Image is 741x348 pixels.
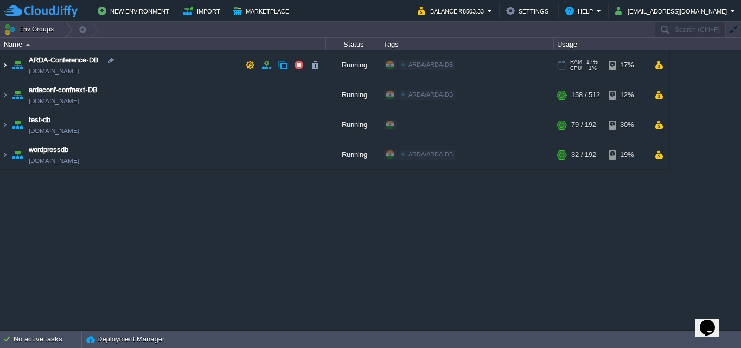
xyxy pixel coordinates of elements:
[4,4,78,18] img: CloudJiffy
[29,155,79,166] span: [DOMAIN_NAME]
[10,140,25,169] img: AMDAwAAAACH5BAEAAAAALAAAAAABAAEAAAICRAEAOw==
[408,151,453,157] span: ARDA/ARDA-DB
[506,4,552,17] button: Settings
[609,140,644,169] div: 19%
[326,110,380,140] div: Running
[1,80,9,110] img: AMDAwAAAACH5BAEAAAAALAAAAAABAAEAAAICRAEAOw==
[98,4,173,17] button: New Environment
[570,65,582,72] span: CPU
[29,115,50,125] a: test-db
[381,38,553,50] div: Tags
[571,80,600,110] div: 158 / 512
[586,59,598,65] span: 17%
[326,140,380,169] div: Running
[86,334,164,345] button: Deployment Manager
[29,55,99,66] a: ARDA-Conference-DB
[4,22,58,37] button: Env Groups
[609,80,644,110] div: 12%
[14,331,81,348] div: No active tasks
[183,4,223,17] button: Import
[554,38,669,50] div: Usage
[1,50,9,80] img: AMDAwAAAACH5BAEAAAAALAAAAAABAAEAAAICRAEAOw==
[29,85,98,96] a: ardaconf-confnext-DB
[327,38,380,50] div: Status
[570,59,582,65] span: RAM
[408,91,453,98] span: ARDA/ARDA-DB
[565,4,596,17] button: Help
[571,110,596,140] div: 79 / 192
[408,61,453,68] span: ARDA/ARDA-DB
[326,50,380,80] div: Running
[29,144,68,155] a: wordpressdb
[609,50,644,80] div: 17%
[326,80,380,110] div: Running
[10,50,25,80] img: AMDAwAAAACH5BAEAAAAALAAAAAABAAEAAAICRAEAOw==
[1,140,9,169] img: AMDAwAAAACH5BAEAAAAALAAAAAABAAEAAAICRAEAOw==
[1,38,325,50] div: Name
[1,110,9,140] img: AMDAwAAAACH5BAEAAAAALAAAAAABAAEAAAICRAEAOw==
[418,4,487,17] button: Balance ₹8503.33
[609,110,644,140] div: 30%
[695,305,730,337] iframe: chat widget
[25,43,30,46] img: AMDAwAAAACH5BAEAAAAALAAAAAABAAEAAAICRAEAOw==
[29,96,79,106] span: [DOMAIN_NAME]
[233,4,292,17] button: Marketplace
[571,140,596,169] div: 32 / 192
[586,65,597,72] span: 1%
[29,66,79,77] span: [DOMAIN_NAME]
[29,125,79,136] span: [DOMAIN_NAME]
[10,80,25,110] img: AMDAwAAAACH5BAEAAAAALAAAAAABAAEAAAICRAEAOw==
[615,4,730,17] button: [EMAIL_ADDRESS][DOMAIN_NAME]
[10,110,25,140] img: AMDAwAAAACH5BAEAAAAALAAAAAABAAEAAAICRAEAOw==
